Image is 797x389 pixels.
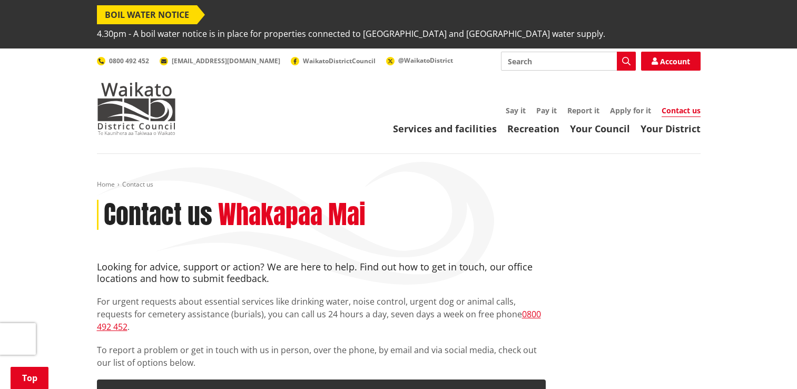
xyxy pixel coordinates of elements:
a: Report it [567,105,599,115]
span: @WaikatoDistrict [398,56,453,65]
a: Pay it [536,105,557,115]
a: Apply for it [610,105,651,115]
a: 0800 492 452 [97,56,149,65]
a: Your Council [570,122,630,135]
span: WaikatoDistrictCouncil [303,56,376,65]
a: Top [11,367,48,389]
input: Search input [501,52,636,71]
a: Contact us [662,105,701,117]
a: Recreation [507,122,559,135]
a: 0800 492 452 [97,308,541,333]
a: @WaikatoDistrict [386,56,453,65]
p: For urgent requests about essential services like drinking water, noise control, urgent dog or an... [97,295,546,333]
span: BOIL WATER NOTICE [97,5,197,24]
a: Services and facilities [393,122,497,135]
h4: Looking for advice, support or action? We are here to help. Find out how to get in touch, our off... [97,261,546,284]
nav: breadcrumb [97,180,701,189]
span: 0800 492 452 [109,56,149,65]
span: [EMAIL_ADDRESS][DOMAIN_NAME] [172,56,280,65]
span: Contact us [122,180,153,189]
p: To report a problem or get in touch with us in person, over the phone, by email and via social me... [97,344,546,369]
h1: Contact us [104,200,212,230]
span: 4.30pm - A boil water notice is in place for properties connected to [GEOGRAPHIC_DATA] and [GEOGR... [97,24,605,43]
a: Say it [506,105,526,115]
a: Account [641,52,701,71]
a: WaikatoDistrictCouncil [291,56,376,65]
a: Home [97,180,115,189]
a: [EMAIL_ADDRESS][DOMAIN_NAME] [160,56,280,65]
a: Your District [641,122,701,135]
h2: Whakapaa Mai [218,200,366,230]
img: Waikato District Council - Te Kaunihera aa Takiwaa o Waikato [97,82,176,135]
